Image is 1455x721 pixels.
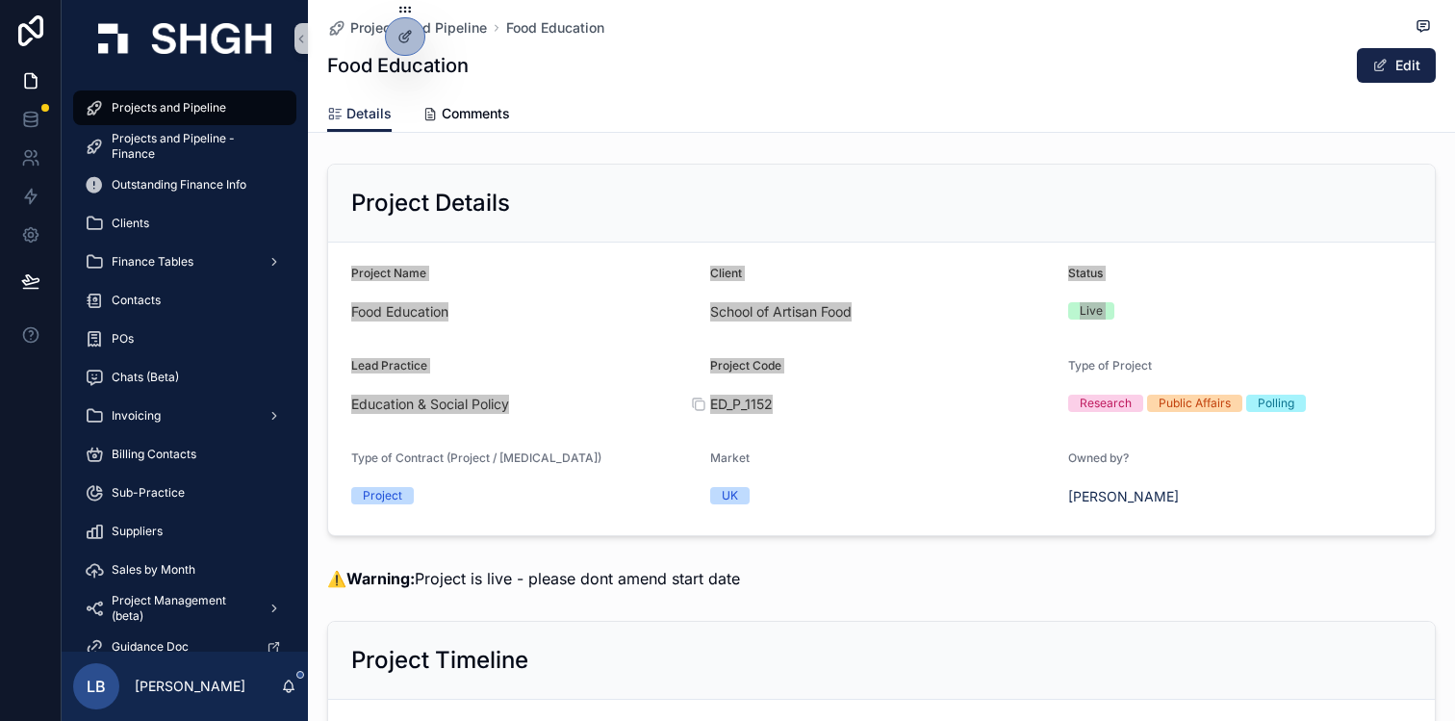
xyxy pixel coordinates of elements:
[112,254,193,270] span: Finance Tables
[112,524,163,539] span: Suppliers
[112,131,277,162] span: Projects and Pipeline - Finance
[351,266,426,280] span: Project Name
[351,395,509,414] span: Education & Social Policy
[112,331,134,347] span: POs
[73,283,296,318] a: Contacts
[363,487,402,504] div: Project
[73,90,296,125] a: Projects and Pipeline
[98,23,271,54] img: App logo
[112,293,161,308] span: Contacts
[722,487,738,504] div: UK
[350,18,487,38] span: Projects and Pipeline
[73,476,296,510] a: Sub-Practice
[1258,395,1294,412] div: Polling
[112,447,196,462] span: Billing Contacts
[1068,487,1179,506] a: [PERSON_NAME]
[710,358,781,373] span: Project Code
[442,104,510,123] span: Comments
[62,77,308,652] div: scrollable content
[506,18,604,38] a: Food Education
[1080,302,1103,320] div: Live
[135,677,245,696] p: [PERSON_NAME]
[346,104,392,123] span: Details
[1159,395,1231,412] div: Public Affairs
[351,451,601,465] span: Type of Contract (Project / [MEDICAL_DATA])
[87,675,106,698] span: LB
[327,569,740,588] span: ⚠️ Project is live - please dont amend start date
[112,639,189,655] span: Guidance Doc
[73,129,296,164] a: Projects and Pipeline - Finance
[422,96,510,135] a: Comments
[73,437,296,472] a: Billing Contacts
[112,100,226,116] span: Projects and Pipeline
[327,96,392,133] a: Details
[1068,266,1103,280] span: Status
[1357,48,1436,83] button: Edit
[73,630,296,664] a: Guidance Doc
[73,322,296,356] a: POs
[73,206,296,241] a: Clients
[351,358,427,373] span: Lead Practice
[73,245,296,279] a: Finance Tables
[73,360,296,395] a: Chats (Beta)
[346,569,415,588] strong: Warning:
[112,177,246,193] span: Outstanding Finance Info
[1068,451,1129,465] span: Owned by?
[112,593,252,624] span: Project Management (beta)
[351,645,528,676] h2: Project Timeline
[327,52,469,79] h1: Food Education
[327,18,487,38] a: Projects and Pipeline
[112,485,185,501] span: Sub-Practice
[1068,358,1152,373] span: Type of Project
[112,370,179,385] span: Chats (Beta)
[112,562,195,578] span: Sales by Month
[73,553,296,587] a: Sales by Month
[351,302,695,322] span: Food Education
[351,188,510,219] h2: Project Details
[73,167,296,202] a: Outstanding Finance Info
[112,216,149,231] span: Clients
[73,591,296,626] a: Project Management (beta)
[710,302,852,322] a: School of Artisan Food
[73,514,296,549] a: Suppliers
[710,395,1054,414] span: ED_P_1152
[73,399,296,433] a: Invoicing
[710,266,742,280] span: Client
[1080,395,1132,412] div: Research
[112,408,161,424] span: Invoicing
[710,451,750,465] span: Market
